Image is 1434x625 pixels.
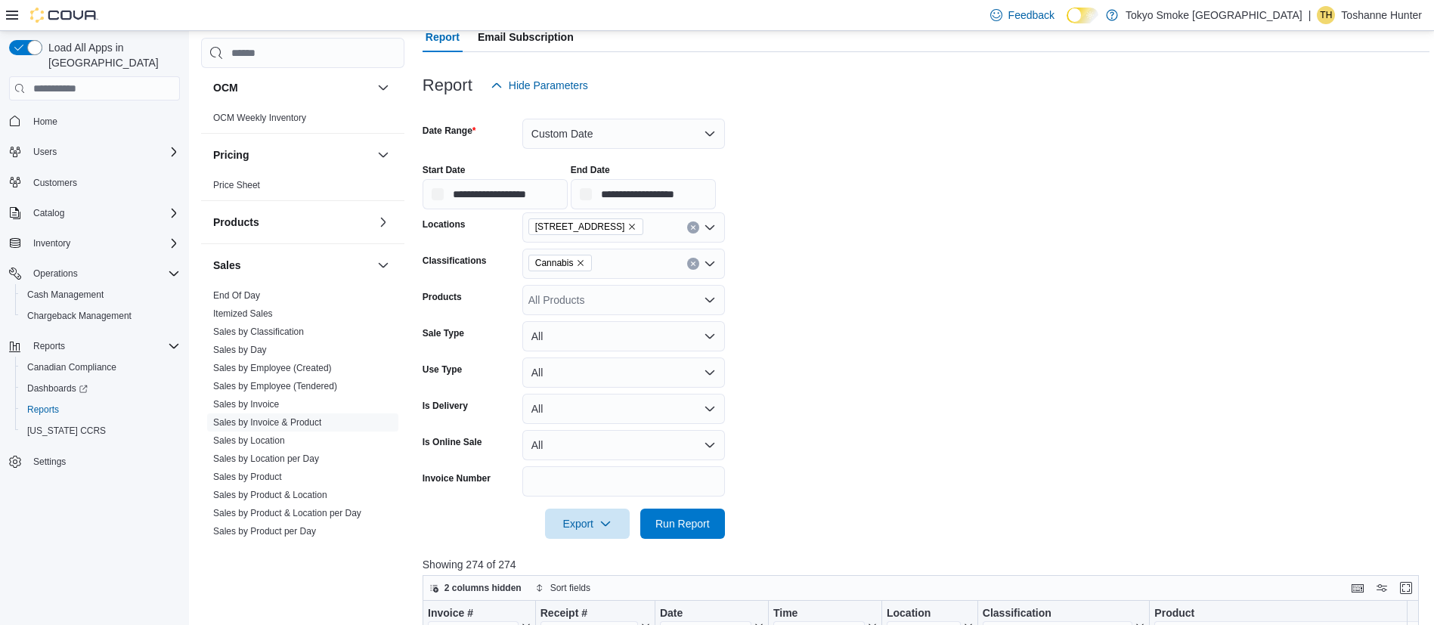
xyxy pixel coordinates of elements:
label: Date Range [423,125,476,137]
p: Toshanne Hunter [1341,6,1422,24]
span: Canadian Compliance [27,361,116,373]
a: Sales by Product & Location per Day [213,508,361,518]
button: Open list of options [704,258,716,270]
button: Clear input [687,221,699,234]
span: Report [426,22,460,52]
div: Pricing [201,176,404,200]
button: All [522,394,725,424]
span: Itemized Sales [213,308,273,320]
span: 2 columns hidden [444,582,522,594]
button: Sales [213,258,371,273]
div: Classification [983,607,1133,621]
button: Custom Date [522,119,725,149]
button: Operations [27,265,84,283]
button: Users [3,141,186,162]
span: Operations [33,268,78,280]
button: Hide Parameters [485,70,594,101]
h3: Sales [213,258,241,273]
span: Load All Apps in [GEOGRAPHIC_DATA] [42,40,180,70]
button: Users [27,143,63,161]
button: [US_STATE] CCRS [15,420,186,441]
span: Chargeback Management [21,307,180,325]
span: Sales by Location [213,435,285,447]
button: Sales [374,256,392,274]
input: Press the down key to open a popover containing a calendar. [571,179,716,209]
span: Reports [27,404,59,416]
span: End Of Day [213,289,260,302]
button: Remove Cannabis from selection in this group [576,258,585,268]
a: Sales by Classification [213,326,304,337]
input: Dark Mode [1067,8,1098,23]
label: Start Date [423,164,466,176]
span: Reports [21,401,180,419]
div: Receipt # [540,607,638,621]
span: Sales by Invoice & Product [213,416,321,429]
span: Sales by Product per Day [213,525,316,537]
span: Catalog [33,207,64,219]
span: 450 Yonge St [528,218,644,235]
a: Sales by Product [213,472,282,482]
span: [STREET_ADDRESS] [535,219,625,234]
span: Dashboards [27,382,88,394]
button: OCM [213,80,371,95]
span: OCM Weekly Inventory [213,112,306,124]
label: Sale Type [423,327,464,339]
span: Sales by Location per Day [213,453,319,465]
button: Reports [15,399,186,420]
span: Dark Mode [1067,23,1067,24]
span: Price Sheet [213,179,260,191]
button: All [522,357,725,388]
label: Products [423,291,462,303]
button: Keyboard shortcuts [1349,579,1367,597]
button: Operations [3,263,186,284]
div: Toshanne Hunter [1317,6,1335,24]
span: Sales by Employee (Created) [213,362,332,374]
label: Invoice Number [423,472,491,484]
a: Sales by Day [213,345,267,355]
div: Time [773,607,865,621]
span: Export [554,509,621,539]
button: All [522,430,725,460]
button: Export [545,509,630,539]
button: Pricing [213,147,371,162]
span: Reports [27,337,180,355]
button: Remove 450 Yonge St from selection in this group [627,222,636,231]
span: Sales by Classification [213,326,304,338]
a: Sales by Location [213,435,285,446]
input: Press the down key to open a popover containing a calendar. [423,179,568,209]
a: Sales by Employee (Created) [213,363,332,373]
img: Cova [30,8,98,23]
a: Canadian Compliance [21,358,122,376]
span: Customers [27,173,180,192]
button: Open list of options [704,221,716,234]
button: Enter fullscreen [1397,579,1415,597]
span: Canadian Compliance [21,358,180,376]
span: Email Subscription [478,22,574,52]
button: Home [3,110,186,131]
label: Is Delivery [423,400,468,412]
a: Dashboards [21,379,94,398]
span: Settings [27,452,180,471]
a: Sales by Product per Day [213,526,316,537]
span: Inventory [33,237,70,249]
span: Sales by Product & Location per Day [213,507,361,519]
a: Sales by Invoice [213,399,279,410]
button: 2 columns hidden [423,579,528,597]
label: Locations [423,218,466,231]
button: Run Report [640,509,725,539]
button: Products [213,215,371,230]
a: Sales by Employee (Tendered) [213,381,337,391]
span: Sort fields [550,582,590,594]
span: Washington CCRS [21,422,180,440]
span: Users [27,143,180,161]
a: Itemized Sales [213,308,273,319]
button: Products [374,213,392,231]
h3: Report [423,76,472,94]
button: Clear input [687,258,699,270]
div: Date [660,607,751,621]
nav: Complex example [9,104,180,512]
label: Classifications [423,255,487,267]
span: Run Report [655,516,710,531]
a: Dashboards [15,378,186,399]
span: Inventory [27,234,180,252]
